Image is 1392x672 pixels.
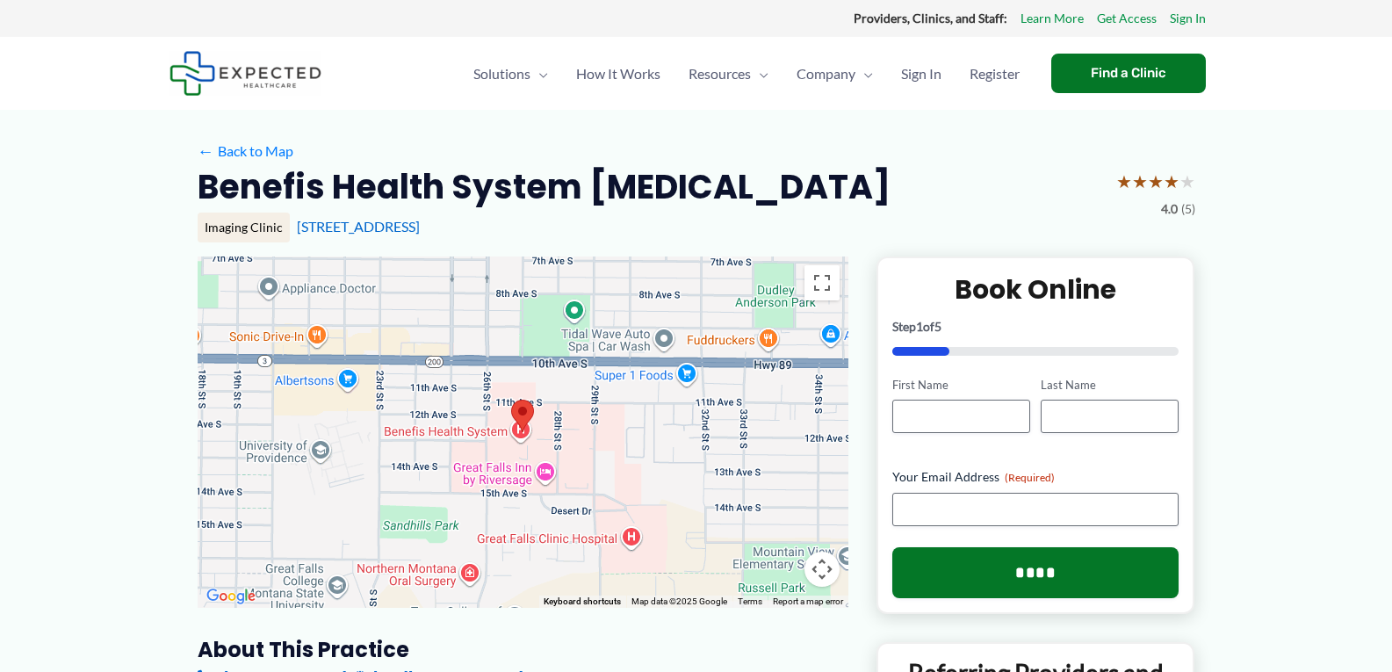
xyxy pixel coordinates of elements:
button: Keyboard shortcuts [544,596,621,608]
nav: Primary Site Navigation [459,43,1034,105]
a: ResourcesMenu Toggle [674,43,783,105]
span: (5) [1181,198,1195,220]
span: 4.0 [1161,198,1178,220]
strong: Providers, Clinics, and Staff: [854,11,1007,25]
label: First Name [892,377,1030,394]
span: How It Works [576,43,660,105]
span: ★ [1148,165,1164,198]
a: Report a map error [773,596,843,606]
a: How It Works [562,43,674,105]
span: Register [970,43,1020,105]
span: ← [198,142,214,159]
p: Step of [892,321,1179,333]
a: Get Access [1097,7,1157,30]
a: Sign In [887,43,956,105]
h2: Book Online [892,272,1179,307]
label: Your Email Address [892,468,1179,486]
span: Company [797,43,855,105]
a: Sign In [1170,7,1206,30]
h3: About this practice [198,636,848,663]
span: Menu Toggle [530,43,548,105]
img: Google [202,585,260,608]
span: 5 [934,319,941,334]
img: Expected Healthcare Logo - side, dark font, small [169,51,321,96]
span: ★ [1132,165,1148,198]
span: Resources [689,43,751,105]
a: Register [956,43,1034,105]
span: Sign In [901,43,941,105]
a: SolutionsMenu Toggle [459,43,562,105]
a: Learn More [1021,7,1084,30]
button: Toggle fullscreen view [804,265,840,300]
span: 1 [916,319,923,334]
span: ★ [1116,165,1132,198]
span: Map data ©2025 Google [631,596,727,606]
label: Last Name [1041,377,1179,394]
span: (Required) [1005,471,1055,484]
a: Terms (opens in new tab) [738,596,762,606]
span: Solutions [473,43,530,105]
a: ←Back to Map [198,138,293,164]
a: Find a Clinic [1051,54,1206,93]
span: ★ [1179,165,1195,198]
a: CompanyMenu Toggle [783,43,887,105]
span: Menu Toggle [751,43,768,105]
span: Menu Toggle [855,43,873,105]
span: ★ [1164,165,1179,198]
a: [STREET_ADDRESS] [297,218,420,235]
button: Map camera controls [804,552,840,587]
a: Open this area in Google Maps (opens a new window) [202,585,260,608]
div: Imaging Clinic [198,213,290,242]
h2: Benefis Health System [MEDICAL_DATA] [198,165,891,208]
